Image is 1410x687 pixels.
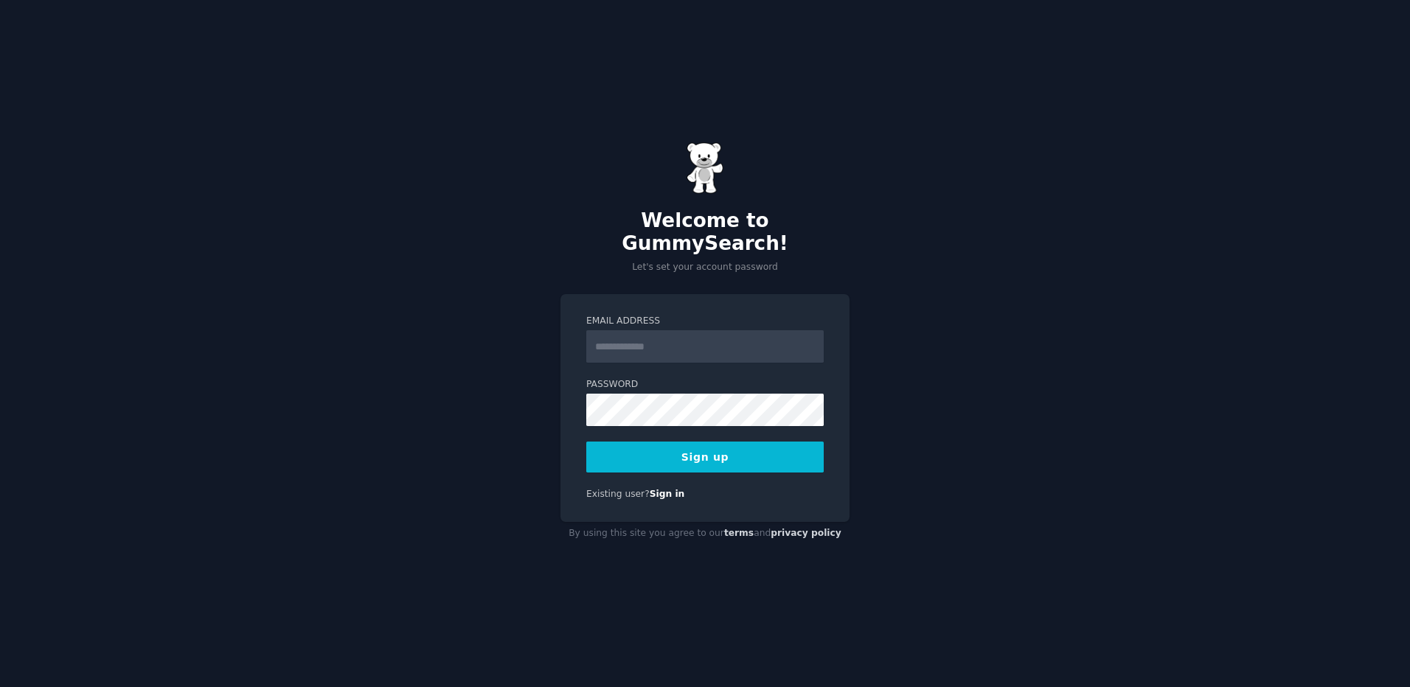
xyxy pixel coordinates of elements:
a: Sign in [650,489,685,499]
p: Let's set your account password [560,261,850,274]
h2: Welcome to GummySearch! [560,209,850,256]
a: terms [724,528,754,538]
span: Existing user? [586,489,650,499]
label: Password [586,378,824,391]
a: privacy policy [771,528,841,538]
div: By using this site you agree to our and [560,522,850,545]
button: Sign up [586,442,824,472]
img: Gummy Bear [687,142,723,194]
label: Email Address [586,315,824,328]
